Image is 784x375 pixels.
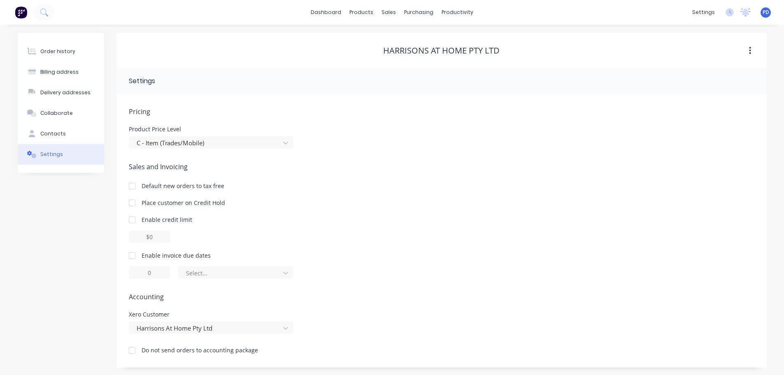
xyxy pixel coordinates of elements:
[437,6,477,19] div: productivity
[142,215,192,224] div: Enable credit limit
[129,126,293,132] div: Product Price Level
[129,231,170,243] input: $0
[18,123,104,144] button: Contacts
[142,251,211,260] div: Enable invoice due dates
[400,6,437,19] div: purchasing
[18,144,104,165] button: Settings
[307,6,345,19] a: dashboard
[18,62,104,82] button: Billing address
[142,198,225,207] div: Place customer on Credit Hold
[18,82,104,103] button: Delivery addresses
[377,6,400,19] div: sales
[142,346,258,354] div: Do not send orders to accounting package
[15,6,27,19] img: Factory
[18,41,104,62] button: Order history
[186,269,275,277] div: Select...
[129,266,170,279] input: 0
[763,9,769,16] span: PD
[40,130,66,137] div: Contacts
[129,162,754,172] span: Sales and Invoicing
[40,109,73,117] div: Collaborate
[18,103,104,123] button: Collaborate
[40,89,91,96] div: Delivery addresses
[129,312,293,317] div: Xero Customer
[383,46,500,56] div: Harrisons at Home Pty Ltd
[40,151,63,158] div: Settings
[40,68,79,76] div: Billing address
[345,6,377,19] div: products
[129,107,754,116] span: Pricing
[129,292,754,302] span: Accounting
[129,76,155,86] div: Settings
[142,182,224,190] div: Default new orders to tax free
[688,6,719,19] div: settings
[40,48,75,55] div: Order history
